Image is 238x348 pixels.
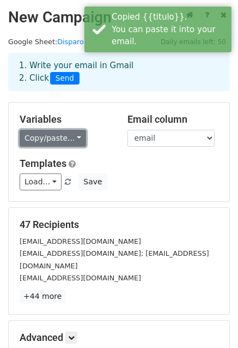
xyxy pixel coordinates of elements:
h5: 47 Recipients [20,219,218,231]
a: Disparo [57,38,84,46]
a: Load... [20,173,62,190]
h5: Email column [127,113,219,125]
div: 1. Write your email in Gmail 2. Click [11,59,227,85]
h5: Advanced [20,332,218,344]
a: Copy/paste... [20,130,86,147]
small: [EMAIL_ADDRESS][DOMAIN_NAME]; [EMAIL_ADDRESS][DOMAIN_NAME] [20,249,209,270]
h5: Variables [20,113,111,125]
small: [EMAIL_ADDRESS][DOMAIN_NAME] [20,237,141,245]
a: Templates [20,158,66,169]
div: Copied {{titulo}}. You can paste it into your email. [112,11,227,48]
small: Google Sheet: [8,38,84,46]
button: Save [78,173,107,190]
a: +44 more [20,290,65,303]
small: [EMAIL_ADDRESS][DOMAIN_NAME] [20,274,141,282]
iframe: Chat Widget [184,296,238,348]
span: Send [50,72,80,85]
h2: New Campaign [8,8,230,27]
